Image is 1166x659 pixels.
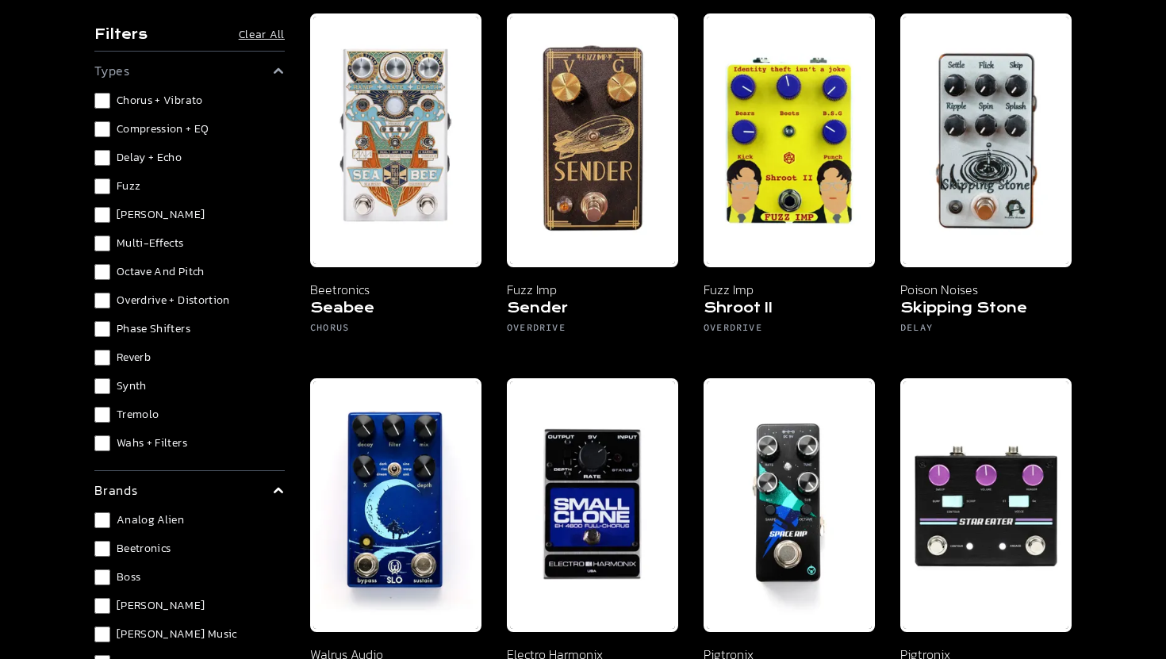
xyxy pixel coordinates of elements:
[94,569,110,585] input: Boss
[117,150,182,166] span: Delay + Echo
[900,280,1072,299] p: Poison Noises
[117,626,237,642] span: [PERSON_NAME] Music
[94,25,148,44] h4: Filters
[117,93,203,109] span: Chorus + Vibrato
[94,293,110,308] input: Overdrive + Distortion
[117,435,187,451] span: Wahs + Filters
[94,378,110,394] input: Synth
[94,626,110,642] input: [PERSON_NAME] Music
[117,598,205,614] span: [PERSON_NAME]
[310,378,481,632] img: Walrus Audio Slö Multi-Texture Reverb Pedal - Noise Boyz
[310,280,481,299] p: Beetronics
[704,321,875,340] h6: Overdrive
[94,481,138,500] p: brands
[507,280,678,299] p: Fuzz Imp
[94,321,110,337] input: Phase Shifters
[94,61,130,80] p: types
[310,13,481,353] a: Beetronics Seabee Beetronics Seabee Chorus
[900,378,1072,632] img: Pigtronix Star Eater
[94,150,110,166] input: Delay + Echo
[310,299,481,321] h5: Seabee
[117,178,140,194] span: Fuzz
[117,236,184,251] span: Multi-Effects
[117,207,205,223] span: [PERSON_NAME]
[704,299,875,321] h5: Shroot II
[94,481,285,500] summary: brands
[94,121,110,137] input: Compression + EQ
[94,264,110,280] input: Octave and Pitch
[117,512,184,528] span: Analog Alien
[117,569,140,585] span: Boss
[704,378,875,632] img: Pigtronix Space Rip
[117,293,230,308] span: Overdrive + Distortion
[117,541,171,557] span: Beetronics
[507,321,678,340] h6: Overdrive
[94,407,110,423] input: Tremolo
[117,264,205,280] span: Octave and Pitch
[507,13,678,267] img: Fuzz Imp Sender
[117,321,190,337] span: Phase Shifters
[94,435,110,451] input: Wahs + Filters
[117,378,147,394] span: Synth
[94,236,110,251] input: Multi-Effects
[94,93,110,109] input: Chorus + Vibrato
[310,13,481,267] img: Beetronics Seabee
[310,321,481,340] h6: Chorus
[900,13,1072,267] img: Poison Noises Skipping Stone Pedal Top Down View
[94,512,110,528] input: Analog Alien
[94,178,110,194] input: Fuzz
[507,378,678,632] img: Electro Harmonix Small Clone
[704,280,875,299] p: Fuzz Imp
[239,27,285,43] button: Clear All
[94,61,285,80] summary: types
[117,407,159,423] span: Tremolo
[507,13,678,353] a: Fuzz Imp Sender Fuzz Imp Sender Overdrive
[704,13,875,267] img: Fuzz Imp Shroot II
[94,598,110,614] input: [PERSON_NAME]
[900,321,1072,340] h6: Delay
[117,350,151,366] span: Reverb
[900,299,1072,321] h5: Skipping Stone
[507,299,678,321] h5: Sender
[94,207,110,223] input: [PERSON_NAME]
[704,13,875,353] a: Fuzz Imp Shroot II Fuzz Imp Shroot II Overdrive
[900,13,1072,353] a: Poison Noises Skipping Stone Pedal Top Down View Poison Noises Skipping Stone Delay
[94,350,110,366] input: Reverb
[117,121,209,137] span: Compression + EQ
[94,541,110,557] input: Beetronics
